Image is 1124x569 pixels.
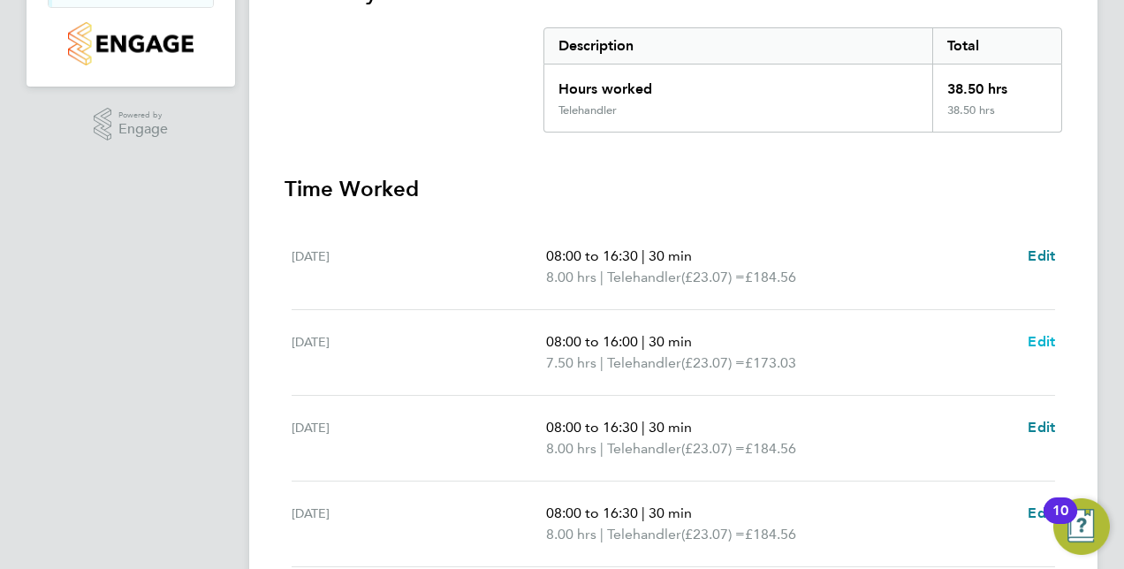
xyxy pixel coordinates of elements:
div: Description [544,28,932,64]
h3: Time Worked [285,175,1062,203]
div: 38.50 hrs [932,64,1061,103]
div: 38.50 hrs [932,103,1061,132]
span: 30 min [649,505,692,521]
a: Go to home page [48,22,214,65]
span: | [600,269,604,285]
span: £184.56 [745,269,796,285]
span: 08:00 to 16:30 [546,247,638,264]
span: £184.56 [745,526,796,542]
span: Telehandler [607,524,681,545]
div: [DATE] [292,417,546,459]
button: Open Resource Center, 10 new notifications [1053,498,1110,555]
span: 08:00 to 16:30 [546,505,638,521]
span: | [600,354,604,371]
div: [DATE] [292,331,546,374]
div: Telehandler [558,103,617,118]
span: Telehandler [607,267,681,288]
span: 8.00 hrs [546,526,596,542]
span: £184.56 [745,440,796,457]
span: Edit [1028,505,1055,521]
span: | [642,505,645,521]
span: 30 min [649,247,692,264]
span: | [600,526,604,542]
span: (£23.07) = [681,354,745,371]
div: [DATE] [292,246,546,288]
span: | [642,247,645,264]
span: | [642,333,645,350]
a: Edit [1028,417,1055,438]
span: | [642,419,645,436]
span: Engage [118,122,168,137]
span: Powered by [118,108,168,123]
span: 8.00 hrs [546,440,596,457]
span: 8.00 hrs [546,269,596,285]
div: [DATE] [292,503,546,545]
a: Powered byEngage [94,108,169,141]
div: Total [932,28,1061,64]
div: Summary [543,27,1062,133]
span: (£23.07) = [681,526,745,542]
span: 08:00 to 16:00 [546,333,638,350]
div: 10 [1052,511,1068,534]
span: 08:00 to 16:30 [546,419,638,436]
span: 7.50 hrs [546,354,596,371]
span: | [600,440,604,457]
a: Edit [1028,331,1055,353]
span: Edit [1028,333,1055,350]
img: countryside-properties-logo-retina.png [68,22,193,65]
a: Edit [1028,246,1055,267]
span: Edit [1028,419,1055,436]
span: Telehandler [607,353,681,374]
span: 30 min [649,333,692,350]
span: (£23.07) = [681,440,745,457]
span: 30 min [649,419,692,436]
span: (£23.07) = [681,269,745,285]
span: Edit [1028,247,1055,264]
span: Telehandler [607,438,681,459]
span: £173.03 [745,354,796,371]
div: Hours worked [544,64,932,103]
a: Edit [1028,503,1055,524]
